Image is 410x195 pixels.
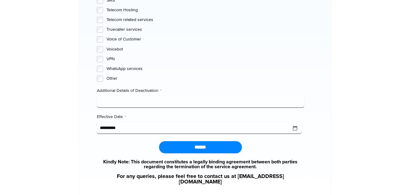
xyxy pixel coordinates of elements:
[107,26,304,33] label: Truecaller services
[107,66,304,72] label: WhatsApp services
[107,17,304,23] label: Telecom related services
[107,36,304,42] label: Voice of Customer
[107,56,304,62] label: VPN
[97,88,304,94] label: Additional Details of Deactivation
[107,7,304,13] label: Telecom Hosting
[97,114,304,120] label: Effective Date
[97,174,304,185] a: For any queries, please feel free to contact us at [EMAIL_ADDRESS][DOMAIN_NAME]
[107,75,304,82] label: Other
[107,46,304,52] label: Voicebot
[97,159,304,169] a: Kindly Note: This document constitutes a legally binding agreement between both parties regarding...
